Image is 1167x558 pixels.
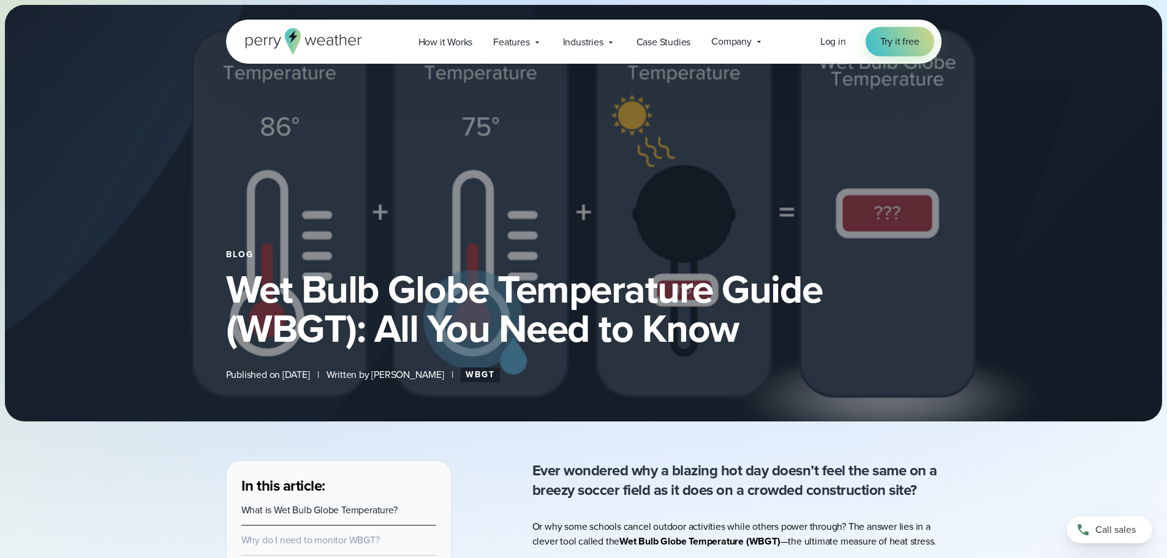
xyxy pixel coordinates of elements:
[626,29,701,55] a: Case Studies
[1067,516,1152,543] a: Call sales
[317,368,319,382] span: |
[226,250,942,260] div: Blog
[226,270,942,348] h1: Wet Bulb Globe Temperature Guide (WBGT): All You Need to Know
[636,35,691,50] span: Case Studies
[820,34,846,48] span: Log in
[866,27,934,56] a: Try it free
[241,533,380,547] a: Why do I need to monitor WBGT?
[418,35,473,50] span: How it Works
[493,35,529,50] span: Features
[711,34,752,49] span: Company
[241,503,398,517] a: What is Wet Bulb Globe Temperature?
[532,461,942,500] p: Ever wondered why a blazing hot day doesn’t feel the same on a breezy soccer field as it does on ...
[461,368,500,382] a: WBGT
[408,29,483,55] a: How it Works
[563,35,603,50] span: Industries
[820,34,846,49] a: Log in
[880,34,920,49] span: Try it free
[619,534,780,548] strong: Wet Bulb Globe Temperature (WBGT)
[327,368,444,382] span: Written by [PERSON_NAME]
[532,519,942,549] p: Or why some schools cancel outdoor activities while others power through? The answer lies in a cl...
[241,476,436,496] h3: In this article:
[226,368,310,382] span: Published on [DATE]
[451,368,453,382] span: |
[1095,522,1136,537] span: Call sales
